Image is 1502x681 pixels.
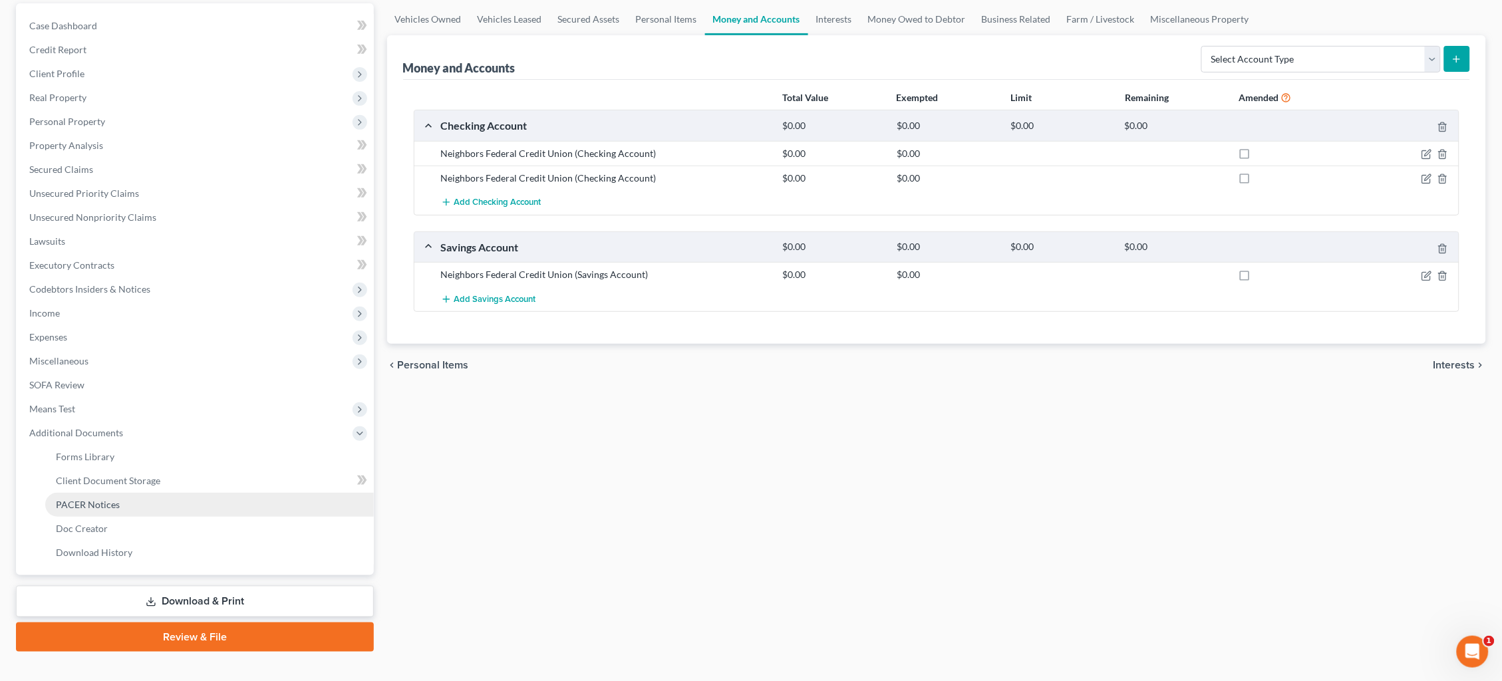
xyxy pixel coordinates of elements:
[19,134,374,158] a: Property Analysis
[29,427,123,438] span: Additional Documents
[1004,120,1118,132] div: $0.00
[454,198,541,208] span: Add Checking Account
[29,259,114,271] span: Executory Contracts
[387,360,469,370] button: chevron_left Personal Items
[29,379,84,390] span: SOFA Review
[441,287,536,311] button: Add Savings Account
[974,3,1059,35] a: Business Related
[890,147,1004,160] div: $0.00
[1125,92,1169,103] strong: Remaining
[434,172,776,185] div: Neighbors Federal Credit Union (Checking Account)
[1475,360,1486,370] i: chevron_right
[890,268,1004,281] div: $0.00
[776,268,890,281] div: $0.00
[16,586,374,617] a: Download & Print
[29,235,65,247] span: Lawsuits
[470,3,550,35] a: Vehicles Leased
[776,120,890,132] div: $0.00
[387,360,398,370] i: chevron_left
[454,294,536,305] span: Add Savings Account
[56,475,160,486] span: Client Document Storage
[56,499,120,510] span: PACER Notices
[1484,636,1495,646] span: 1
[56,523,108,534] span: Doc Creator
[29,283,150,295] span: Codebtors Insiders & Notices
[29,331,67,342] span: Expenses
[398,360,469,370] span: Personal Items
[16,622,374,652] a: Review & File
[29,92,86,103] span: Real Property
[808,3,860,35] a: Interests
[403,60,516,76] div: Money and Accounts
[1433,360,1486,370] button: Interests chevron_right
[45,445,374,469] a: Forms Library
[45,517,374,541] a: Doc Creator
[19,205,374,229] a: Unsecured Nonpriority Claims
[19,38,374,62] a: Credit Report
[1457,636,1489,668] iframe: Intercom live chat
[56,451,114,462] span: Forms Library
[705,3,808,35] a: Money and Accounts
[45,469,374,493] a: Client Document Storage
[890,172,1004,185] div: $0.00
[19,158,374,182] a: Secured Claims
[1239,92,1279,103] strong: Amended
[29,140,103,151] span: Property Analysis
[19,229,374,253] a: Lawsuits
[29,20,97,31] span: Case Dashboard
[29,355,88,366] span: Miscellaneous
[434,147,776,160] div: Neighbors Federal Credit Union (Checking Account)
[434,268,776,281] div: Neighbors Federal Credit Union (Savings Account)
[1143,3,1257,35] a: Miscellaneous Property
[890,241,1004,253] div: $0.00
[628,3,705,35] a: Personal Items
[56,547,132,558] span: Download History
[782,92,828,103] strong: Total Value
[550,3,628,35] a: Secured Assets
[29,164,93,175] span: Secured Claims
[29,307,60,319] span: Income
[860,3,974,35] a: Money Owed to Debtor
[29,44,86,55] span: Credit Report
[19,182,374,205] a: Unsecured Priority Claims
[29,403,75,414] span: Means Test
[1011,92,1032,103] strong: Limit
[776,241,890,253] div: $0.00
[897,92,939,103] strong: Exempted
[1118,120,1232,132] div: $0.00
[19,253,374,277] a: Executory Contracts
[387,3,470,35] a: Vehicles Owned
[890,120,1004,132] div: $0.00
[1004,241,1118,253] div: $0.00
[29,211,156,223] span: Unsecured Nonpriority Claims
[29,68,84,79] span: Client Profile
[1059,3,1143,35] a: Farm / Livestock
[29,116,105,127] span: Personal Property
[776,147,890,160] div: $0.00
[776,172,890,185] div: $0.00
[1433,360,1475,370] span: Interests
[441,190,541,215] button: Add Checking Account
[1118,241,1232,253] div: $0.00
[434,240,776,254] div: Savings Account
[434,118,776,132] div: Checking Account
[29,188,139,199] span: Unsecured Priority Claims
[45,541,374,565] a: Download History
[19,14,374,38] a: Case Dashboard
[19,373,374,397] a: SOFA Review
[45,493,374,517] a: PACER Notices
